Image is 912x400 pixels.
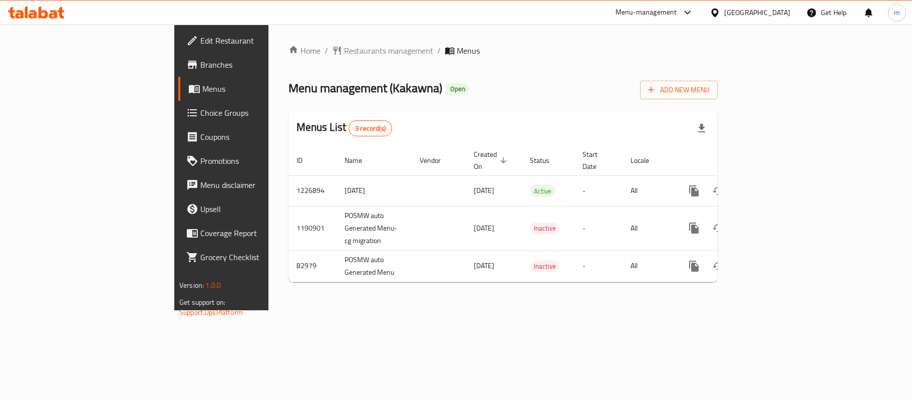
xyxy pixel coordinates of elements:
span: Status [530,154,562,166]
span: [DATE] [474,222,494,235]
button: Change Status [706,254,730,278]
td: POSMW auto Generated Menu [337,250,412,282]
span: Choice Groups [200,107,319,119]
a: Coupons [178,125,327,149]
button: more [682,216,706,240]
a: Menu disclaimer [178,173,327,197]
button: more [682,254,706,278]
span: [DATE] [474,259,494,272]
span: Name [345,154,375,166]
button: more [682,179,706,203]
span: Coupons [200,131,319,143]
span: Grocery Checklist [200,251,319,263]
table: enhanced table [288,145,786,282]
div: [GEOGRAPHIC_DATA] [724,7,790,18]
a: Support.OpsPlatform [179,306,243,319]
span: Menus [202,83,319,95]
a: Grocery Checklist [178,245,327,269]
a: Coverage Report [178,221,327,245]
div: Export file [690,116,714,140]
li: / [437,45,441,57]
span: 1.0.0 [205,279,221,292]
span: Created On [474,148,510,172]
td: - [574,206,623,250]
span: Upsell [200,203,319,215]
span: Start Date [582,148,611,172]
a: Edit Restaurant [178,29,327,53]
a: Upsell [178,197,327,221]
span: Menu disclaimer [200,179,319,191]
span: Restaurants management [344,45,433,57]
span: Active [530,185,555,197]
span: Open [446,85,469,93]
button: Add New Menu [640,81,718,99]
span: Inactive [530,261,560,272]
button: Change Status [706,179,730,203]
span: Promotions [200,155,319,167]
span: Add New Menu [648,84,710,96]
h2: Menus List [296,120,392,136]
div: Total records count [349,120,392,136]
span: Version: [179,279,204,292]
td: [DATE] [337,175,412,206]
span: Branches [200,59,319,71]
a: Branches [178,53,327,77]
a: Choice Groups [178,101,327,125]
td: All [623,206,674,250]
div: Menu-management [616,7,677,19]
span: Get support on: [179,296,225,309]
span: ID [296,154,316,166]
span: [DATE] [474,184,494,197]
td: All [623,250,674,282]
nav: breadcrumb [288,45,718,57]
button: Change Status [706,216,730,240]
span: Menus [457,45,480,57]
td: - [574,175,623,206]
a: Restaurants management [332,45,433,57]
span: Locale [631,154,662,166]
td: - [574,250,623,282]
span: Vendor [420,154,454,166]
span: Menu management ( Kakawna ) [288,77,442,99]
span: m [894,7,900,18]
span: Edit Restaurant [200,35,319,47]
td: All [623,175,674,206]
span: Coverage Report [200,227,319,239]
td: POSMW auto Generated Menu-cg migration [337,206,412,250]
th: Actions [674,145,786,176]
span: 3 record(s) [349,124,392,133]
div: Open [446,83,469,95]
span: Inactive [530,223,560,234]
a: Promotions [178,149,327,173]
a: Menus [178,77,327,101]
